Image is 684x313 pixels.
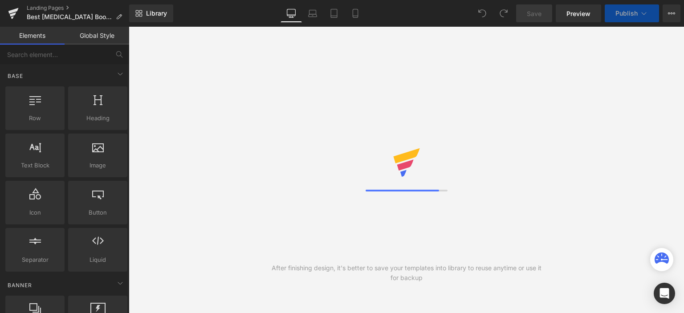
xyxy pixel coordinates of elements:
a: Preview [556,4,601,22]
span: Image [71,161,125,170]
span: Base [7,72,24,80]
button: Redo [495,4,513,22]
a: Mobile [345,4,366,22]
a: Laptop [302,4,323,22]
button: More [663,4,680,22]
a: New Library [129,4,173,22]
a: Landing Pages [27,4,129,12]
div: After finishing design, it's better to save your templates into library to reuse anytime or use i... [268,263,546,283]
span: Button [71,208,125,217]
span: Text Block [8,161,62,170]
span: Banner [7,281,33,289]
span: Icon [8,208,62,217]
div: Open Intercom Messenger [654,283,675,304]
span: Save [527,9,541,18]
a: Desktop [281,4,302,22]
span: Preview [566,9,590,18]
button: Publish [605,4,659,22]
span: Best [MEDICAL_DATA] Boosters 2025 – Top Clinically Backed Supplements [27,13,112,20]
span: Library [146,9,167,17]
span: Publish [615,10,638,17]
span: Liquid [71,255,125,264]
a: Tablet [323,4,345,22]
span: Separator [8,255,62,264]
a: Global Style [65,27,129,45]
button: Undo [473,4,491,22]
span: Row [8,114,62,123]
span: Heading [71,114,125,123]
